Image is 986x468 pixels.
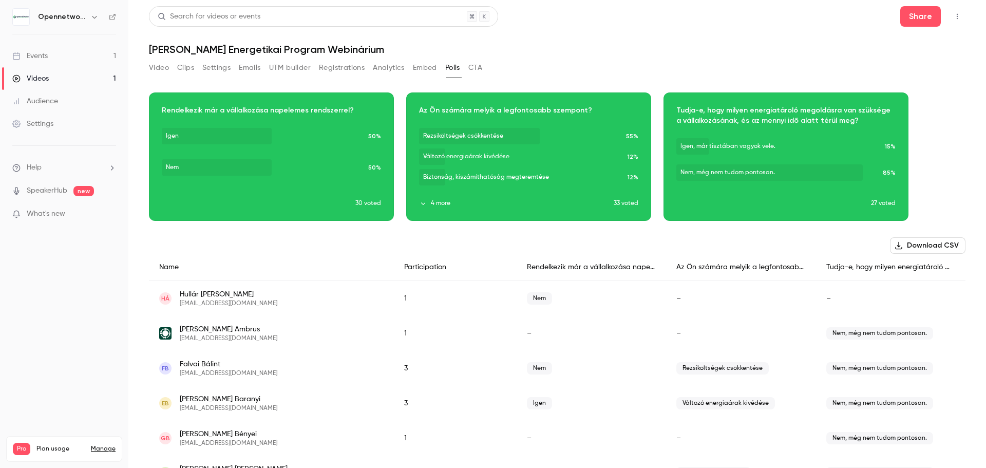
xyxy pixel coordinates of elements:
[468,60,482,76] button: CTA
[161,434,170,443] span: GB
[373,60,405,76] button: Analytics
[180,324,277,334] span: [PERSON_NAME] Ambrus
[666,254,816,281] div: Az Ön számára melyik a legfontosabb szempont?
[180,369,277,378] span: [EMAIL_ADDRESS][DOMAIN_NAME]
[36,445,85,453] span: Plan usage
[91,445,116,453] a: Manage
[180,359,277,369] span: Falvai Bálint
[445,60,460,76] button: Polls
[149,254,394,281] div: Name
[149,351,965,386] div: balint.falvai@langenergetika.hu
[180,394,277,404] span: [PERSON_NAME] Baranyi
[419,199,614,208] button: 4 more
[12,73,49,84] div: Videos
[180,429,277,439] span: [PERSON_NAME] Bényei
[527,292,552,305] span: Nem
[149,43,965,55] h1: [PERSON_NAME] Energetikai Program Webinárium
[900,6,941,27] button: Share
[676,397,775,409] span: Változó energiaárak kivédése
[12,96,58,106] div: Audience
[158,11,260,22] div: Search for videos or events
[104,210,116,219] iframe: Noticeable Trigger
[413,60,437,76] button: Embed
[666,281,816,316] div: –
[394,281,517,316] div: 1
[149,386,965,421] div: baranyiernoviktor@gmail.com
[149,316,965,351] div: ambrus.henrietta@mentokft.hu
[890,237,965,254] button: Download CSV
[949,8,965,25] button: Top Bar Actions
[180,289,277,299] span: Hullár [PERSON_NAME]
[180,404,277,413] span: [EMAIL_ADDRESS][DOMAIN_NAME]
[394,351,517,386] div: 3
[527,397,552,409] span: Igen
[27,162,42,173] span: Help
[13,443,30,455] span: Pro
[73,186,94,196] span: new
[38,12,86,22] h6: Opennetworks Kft.
[666,421,816,456] div: –
[159,327,172,340] img: mentokft.hu
[816,254,966,281] div: Tudja-e, hogy milyen energiatároló megoldásra van szüksége a vállalkozásának, és az mennyi idő al...
[12,119,53,129] div: Settings
[826,432,933,444] span: Nem, még nem tudom pontosan.
[27,209,65,219] span: What's new
[517,316,667,351] div: –
[394,254,517,281] div: Participation
[517,254,667,281] div: Rendelkezik már a vállalkozása napelemes rendszerrel?
[180,334,277,343] span: [EMAIL_ADDRESS][DOMAIN_NAME]
[12,51,48,61] div: Events
[319,60,365,76] button: Registrations
[826,362,933,375] span: Nem, még nem tudom pontosan.
[149,281,965,316] div: hullar.adam.ovb@gmail.com
[12,162,116,173] li: help-dropdown-opener
[162,399,169,408] span: EB
[162,364,169,373] span: FB
[149,421,965,456] div: diostanya@t-email.hu
[394,386,517,421] div: 3
[177,60,194,76] button: Clips
[161,294,169,303] span: HÁ
[517,421,667,456] div: –
[180,299,277,308] span: [EMAIL_ADDRESS][DOMAIN_NAME]
[239,60,260,76] button: Emails
[527,362,552,375] span: Nem
[269,60,311,76] button: UTM builder
[180,439,277,447] span: [EMAIL_ADDRESS][DOMAIN_NAME]
[202,60,231,76] button: Settings
[816,281,966,316] div: –
[394,421,517,456] div: 1
[27,185,67,196] a: SpeakerHub
[676,362,769,375] span: Rezsiköltségek csökkentése
[826,397,933,409] span: Nem, még nem tudom pontosan.
[666,316,816,351] div: –
[149,60,169,76] button: Video
[13,9,29,25] img: Opennetworks Kft.
[394,316,517,351] div: 1
[826,327,933,340] span: Nem, még nem tudom pontosan.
